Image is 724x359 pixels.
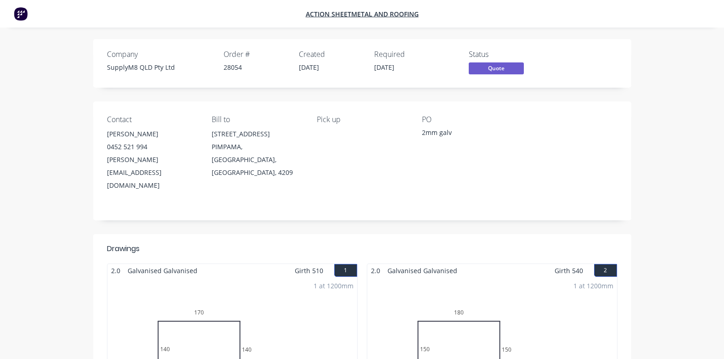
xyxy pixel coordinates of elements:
[107,128,197,192] div: [PERSON_NAME]0452 521 994[PERSON_NAME][EMAIL_ADDRESS][DOMAIN_NAME]
[107,243,140,254] div: Drawings
[422,115,512,124] div: PO
[469,50,538,59] div: Status
[314,281,354,291] div: 1 at 1200mm
[14,7,28,21] img: Factory
[469,62,524,74] span: Quote
[212,128,302,140] div: [STREET_ADDRESS]
[299,63,319,72] span: [DATE]
[384,264,461,277] span: Galvanised Galvanised
[374,50,438,59] div: Required
[317,115,407,124] div: Pick up
[367,264,384,277] span: 2.0
[212,115,302,124] div: Bill to
[124,264,201,277] span: Galvanised Galvanised
[374,63,394,72] span: [DATE]
[555,264,583,277] span: Girth 540
[107,115,197,124] div: Contact
[107,140,197,153] div: 0452 521 994
[594,264,617,277] button: 2
[573,281,613,291] div: 1 at 1200mm
[295,264,323,277] span: Girth 510
[107,62,213,72] div: SupplyM8 QLD Pty Ltd
[422,128,512,140] div: 2mm galv
[212,140,302,179] div: PIMPAMA, [GEOGRAPHIC_DATA], [GEOGRAPHIC_DATA], 4209
[107,50,213,59] div: Company
[224,50,288,59] div: Order #
[107,264,124,277] span: 2.0
[224,62,288,72] div: 28054
[212,128,302,179] div: [STREET_ADDRESS]PIMPAMA, [GEOGRAPHIC_DATA], [GEOGRAPHIC_DATA], 4209
[306,10,419,18] a: Action Sheetmetal and Roofing
[107,153,197,192] div: [PERSON_NAME][EMAIL_ADDRESS][DOMAIN_NAME]
[334,264,357,277] button: 1
[299,50,363,59] div: Created
[107,128,197,140] div: [PERSON_NAME]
